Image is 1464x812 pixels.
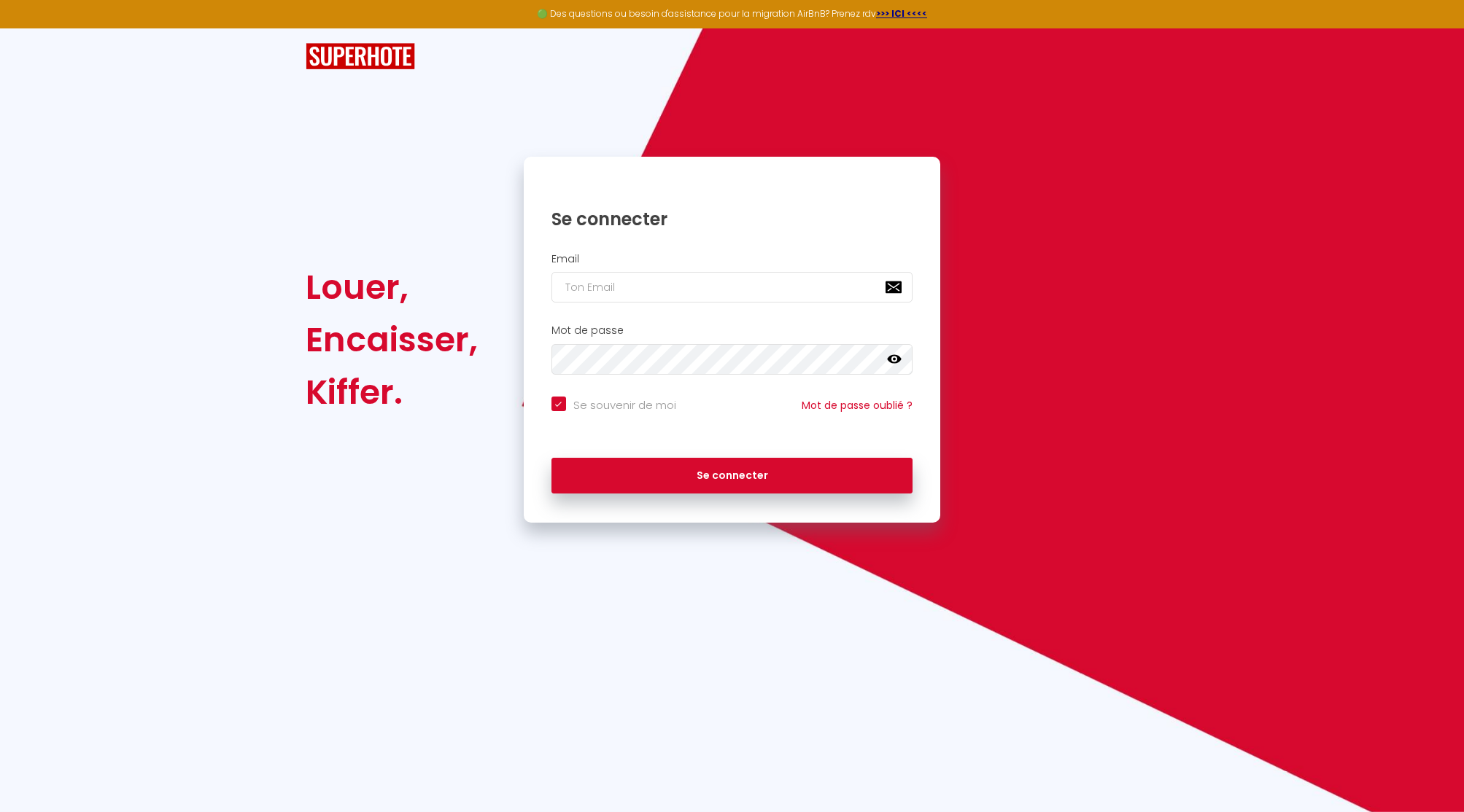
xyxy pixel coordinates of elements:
a: Mot de passe oublié ? [802,398,913,413]
h1: Se connecter [551,208,913,230]
h2: Mot de passe [551,324,913,337]
img: SuperHote logo [306,43,415,70]
div: Louer, [306,261,478,313]
div: Encaisser, [306,313,478,366]
button: Se connecter [551,458,913,494]
a: >>> ICI <<<< [876,7,927,20]
h2: Email [551,253,913,265]
input: Ton Email [551,272,913,302]
div: Kiffer. [306,366,478,418]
